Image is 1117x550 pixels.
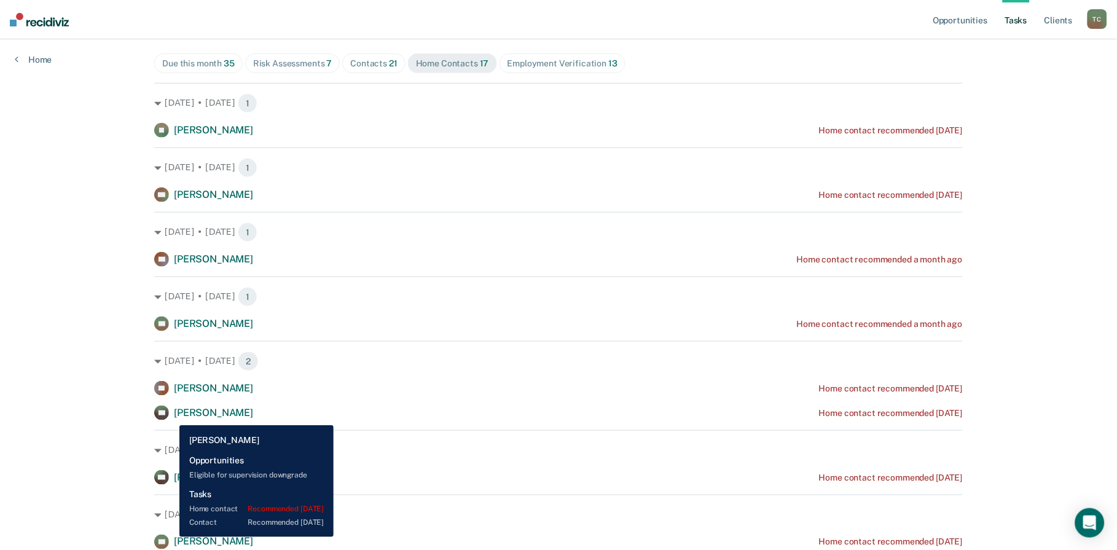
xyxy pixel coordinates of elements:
span: [PERSON_NAME] [174,407,253,418]
div: Open Intercom Messenger [1075,508,1105,538]
div: Home Contacts [416,58,489,69]
div: Due this month [162,58,235,69]
div: Risk Assessments [253,58,332,69]
span: [PERSON_NAME] [174,382,253,394]
div: Home contact recommended [DATE] [819,473,963,483]
div: [DATE] • [DATE] 1 [154,505,963,525]
div: Home contact recommended a month ago [797,319,963,329]
span: [PERSON_NAME] [174,536,253,548]
div: Home contact recommended [DATE] [819,537,963,548]
span: 17 [480,58,489,68]
div: [DATE] • [DATE] 1 [154,441,963,460]
div: Home contact recommended [DATE] [819,383,963,394]
span: [PERSON_NAME] [174,189,253,200]
span: [PERSON_NAME] [174,124,253,136]
span: [PERSON_NAME] [174,253,253,265]
img: Recidiviz [10,13,69,26]
span: 7 [327,58,332,68]
div: [DATE] • [DATE] 2 [154,352,963,371]
button: TC [1088,9,1107,29]
div: T C [1088,9,1107,29]
span: 1 [238,158,257,178]
span: 35 [224,58,235,68]
div: Home contact recommended a month ago [797,254,963,265]
span: 1 [238,222,257,242]
span: 21 [389,58,398,68]
div: Home contact recommended [DATE] [819,125,963,136]
div: Employment Verification [508,58,617,69]
div: Contacts [350,58,398,69]
a: Home [15,54,52,65]
span: 2 [238,352,259,371]
div: [DATE] • [DATE] 1 [154,158,963,178]
div: [DATE] • [DATE] 1 [154,287,963,307]
span: 1 [238,93,257,113]
span: [PERSON_NAME] [174,471,253,483]
div: Home contact recommended [DATE] [819,190,963,200]
div: Home contact recommended [DATE] [819,408,963,418]
span: 1 [238,287,257,307]
span: 13 [608,58,617,68]
span: 1 [238,505,257,525]
span: [PERSON_NAME] [174,318,253,329]
div: [DATE] • [DATE] 1 [154,93,963,113]
span: 1 [238,441,257,460]
div: [DATE] • [DATE] 1 [154,222,963,242]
